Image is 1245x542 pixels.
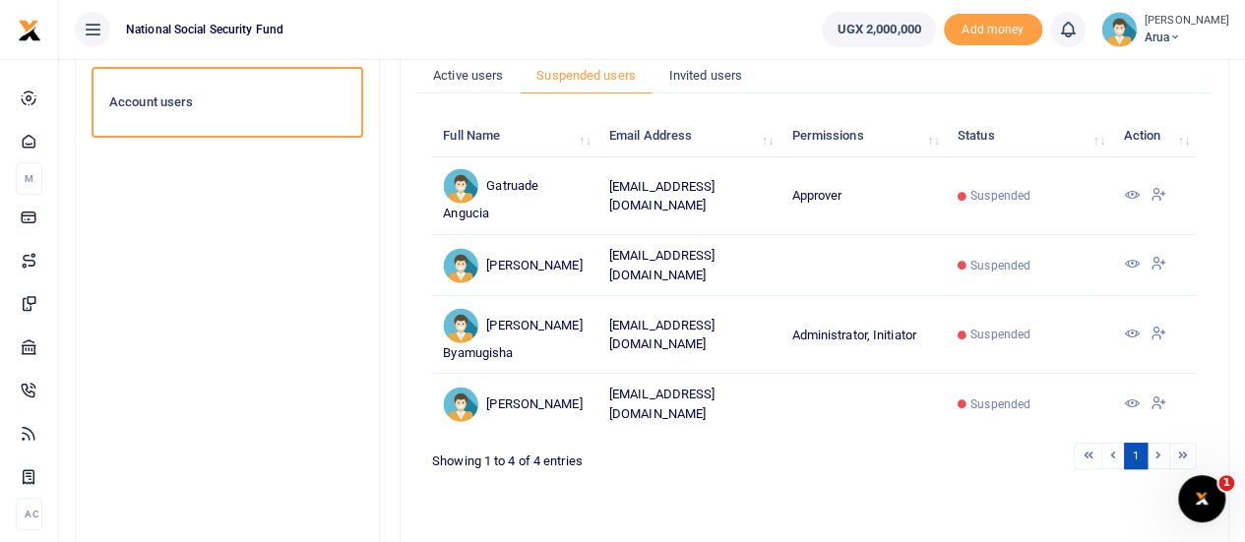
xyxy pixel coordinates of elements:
[1145,29,1229,46] span: Arua
[432,115,598,157] th: Full Name: activate to sort column ascending
[1101,12,1229,47] a: profile-user [PERSON_NAME] Arua
[1150,328,1165,342] a: Activate
[1123,189,1139,204] a: View Details
[814,12,943,47] li: Wallet ballance
[598,296,781,374] td: [EMAIL_ADDRESS][DOMAIN_NAME]
[822,12,935,47] a: UGX 2,000,000
[432,157,598,235] td: Gatruade Angucia
[1112,115,1197,157] th: Action: activate to sort column ascending
[1101,12,1137,47] img: profile-user
[432,441,743,471] div: Showing 1 to 4 of 4 entries
[16,162,42,195] li: M
[16,498,42,530] li: Ac
[944,14,1042,46] span: Add money
[653,57,759,94] a: Invited users
[944,14,1042,46] li: Toup your wallet
[432,374,598,434] td: [PERSON_NAME]
[1123,328,1139,342] a: View Details
[1123,258,1139,272] a: View Details
[1178,475,1225,522] iframe: Intercom live chat
[18,22,41,36] a: logo-small logo-large logo-large
[598,115,781,157] th: Email Address: activate to sort column ascending
[1150,397,1165,412] a: Activate
[92,67,363,138] a: Account users
[780,157,947,235] td: Approver
[118,21,291,38] span: National Social Security Fund
[947,115,1112,157] th: Status: activate to sort column ascending
[780,296,947,374] td: Administrator, Initiator
[1124,443,1148,469] a: 1
[780,115,947,157] th: Permissions: activate to sort column ascending
[109,94,345,110] h6: Account users
[970,326,1030,343] span: Suspended
[598,374,781,434] td: [EMAIL_ADDRESS][DOMAIN_NAME]
[432,296,598,374] td: [PERSON_NAME] Byamugisha
[1123,397,1139,412] a: View Details
[520,57,653,94] a: Suspended users
[598,235,781,296] td: [EMAIL_ADDRESS][DOMAIN_NAME]
[416,57,520,94] a: Active users
[1150,189,1165,204] a: Activate
[1218,475,1234,491] span: 1
[432,235,598,296] td: [PERSON_NAME]
[970,187,1030,205] span: Suspended
[1145,13,1229,30] small: [PERSON_NAME]
[598,157,781,235] td: [EMAIL_ADDRESS][DOMAIN_NAME]
[18,19,41,42] img: logo-small
[970,257,1030,274] span: Suspended
[944,21,1042,35] a: Add money
[970,395,1030,413] span: Suspended
[837,20,920,39] span: UGX 2,000,000
[1150,258,1165,272] a: Activate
